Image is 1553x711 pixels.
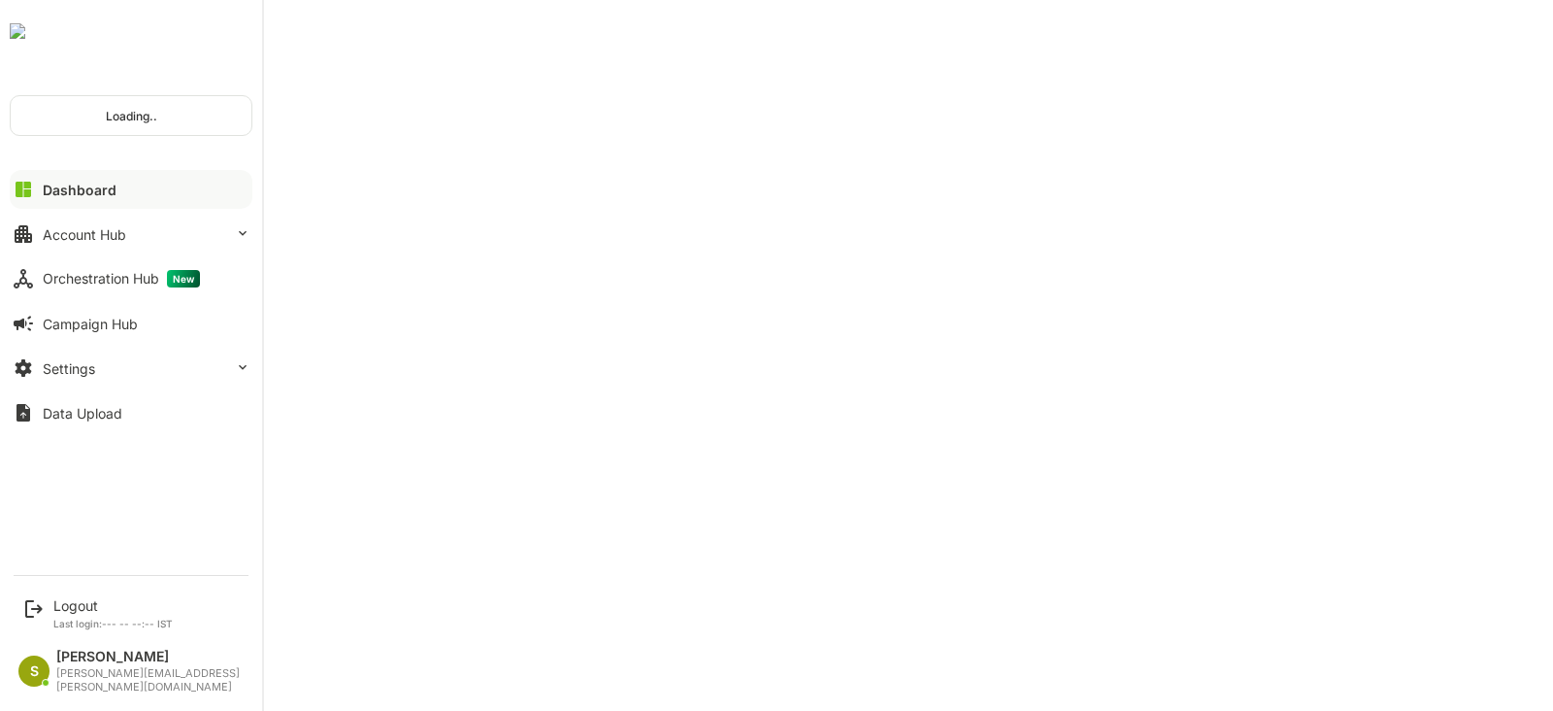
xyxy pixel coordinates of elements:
button: Account Hub [10,215,252,254]
div: Campaign Hub [43,316,138,332]
div: Settings [43,360,95,377]
button: Data Upload [10,393,252,432]
span: New [167,270,200,288]
div: Data Upload [43,405,122,422]
div: [PERSON_NAME] [56,649,243,665]
button: Campaign Hub [10,304,252,343]
div: Loading.. [11,96,251,135]
div: Orchestration Hub [43,270,200,288]
button: Settings [10,349,252,388]
div: Logout [53,597,173,614]
div: [PERSON_NAME][EMAIL_ADDRESS][PERSON_NAME][DOMAIN_NAME] [56,667,243,694]
button: Dashboard [10,170,252,209]
p: Last login: --- -- --:-- IST [53,618,173,629]
button: Orchestration HubNew [10,259,252,298]
div: S [18,656,50,687]
img: undefinedjpg [10,23,25,39]
div: Account Hub [43,226,126,243]
div: Dashboard [43,182,116,198]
